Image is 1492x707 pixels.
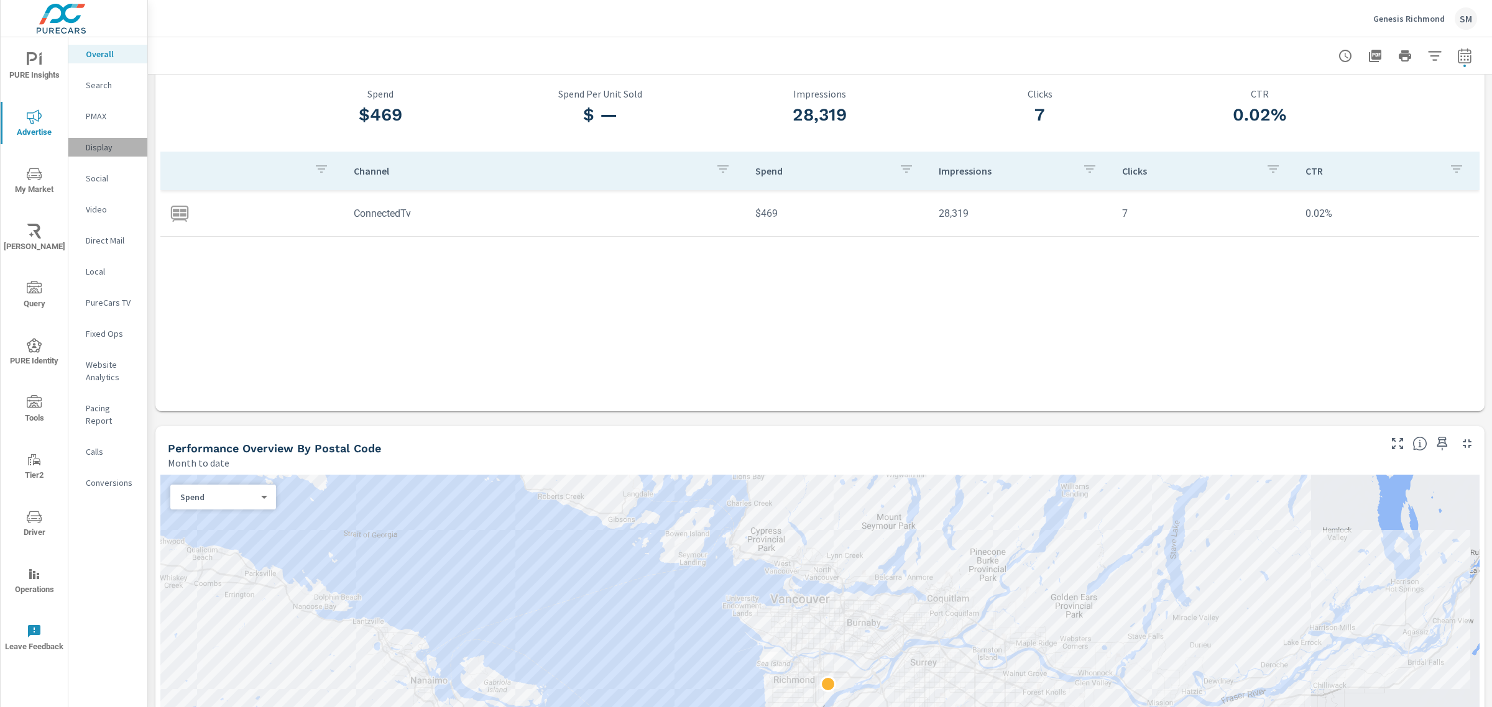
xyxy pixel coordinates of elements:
td: 28,319 [929,198,1112,229]
img: icon-connectedtv.svg [170,204,189,222]
h3: 28,319 [710,104,930,125]
p: Direct Mail [86,234,137,247]
div: nav menu [1,37,68,666]
td: 7 [1112,198,1296,229]
td: 0.02% [1296,198,1479,229]
p: Overall [86,48,137,60]
p: PureCars TV [86,296,137,309]
p: Genesis Richmond [1373,13,1445,24]
div: Local [68,262,147,281]
div: SM [1455,7,1477,30]
div: Fixed Ops [68,324,147,343]
td: $469 [745,198,929,229]
span: My Market [4,166,64,197]
span: Leave Feedback [4,624,64,654]
p: Spend [270,88,490,99]
span: Operations [4,567,64,597]
p: Conversions [86,477,137,489]
td: ConnectedTv [344,198,745,229]
div: Website Analytics [68,355,147,386]
p: Spend [755,165,889,177]
button: "Export Report to PDF" [1363,43,1388,68]
div: Pacing Report [68,399,147,430]
h3: $469 [270,104,490,125]
span: PURE Identity [4,338,64,368]
button: Apply Filters [1422,43,1447,68]
p: Impressions [939,165,1072,177]
p: Website Analytics [86,358,137,383]
div: PMAX [68,107,147,125]
span: Driver [4,509,64,540]
p: CTR [1149,88,1370,99]
p: Channel [354,165,706,177]
div: Conversions [68,473,147,492]
div: Direct Mail [68,231,147,250]
h3: 0.02% [1149,104,1370,125]
div: Calls [68,442,147,461]
p: PMAX [86,110,137,122]
button: Make Fullscreen [1388,434,1407,454]
span: Advertise [4,109,64,140]
div: Spend [170,491,266,503]
h3: $ — [490,104,711,125]
p: CTR [1305,165,1439,177]
span: Understand performance data by postal code. Individual postal codes can be selected and expanded ... [1412,436,1427,451]
span: [PERSON_NAME] [4,224,64,254]
p: Display [86,141,137,153]
p: Local [86,265,137,278]
p: Search [86,79,137,91]
h5: Performance Overview By Postal Code [168,442,381,455]
p: Clicks [1122,165,1256,177]
button: Print Report [1393,43,1417,68]
span: Save this to your personalized report [1432,434,1452,454]
div: Display [68,138,147,157]
button: Select Date Range [1452,43,1477,68]
p: Month to date [168,455,229,470]
span: Query [4,281,64,311]
button: Minimize Widget [1457,434,1477,454]
div: Overall [68,45,147,63]
span: Tier2 [4,452,64,483]
div: Search [68,76,147,94]
span: PURE Insights [4,52,64,83]
p: Video [86,203,137,216]
span: Tools [4,395,64,426]
p: Spend Per Unit Sold [490,88,711,99]
p: Calls [86,445,137,458]
p: Social [86,172,137,185]
div: Social [68,169,147,188]
h3: 7 [930,104,1150,125]
p: Spend [180,491,256,503]
p: Impressions [710,88,930,99]
div: Video [68,200,147,219]
p: Fixed Ops [86,327,137,340]
div: PureCars TV [68,293,147,312]
p: Pacing Report [86,402,137,427]
p: Clicks [930,88,1150,99]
